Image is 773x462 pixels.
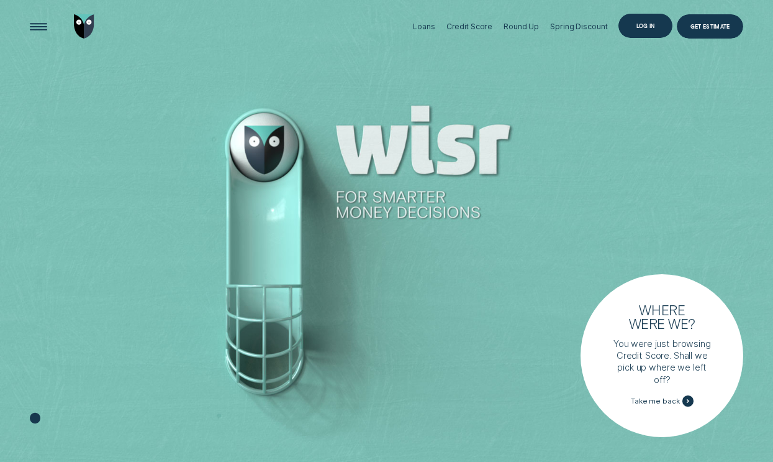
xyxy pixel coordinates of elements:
[608,338,716,386] p: You were just browsing Credit Score. Shall we pick up where we left off?
[504,22,539,31] div: Round Up
[618,14,672,38] button: Log in
[413,22,435,31] div: Loans
[631,397,680,405] span: Take me back
[550,22,607,31] div: Spring Discount
[74,14,94,39] img: Wisr
[636,24,655,29] div: Log in
[27,14,51,39] button: Open Menu
[446,22,493,31] div: Credit Score
[623,303,702,330] h3: Where were we?
[677,14,743,39] a: Get Estimate
[581,274,743,437] a: Where were we?You were just browsing Credit Score. Shall we pick up where we left off?Take me back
